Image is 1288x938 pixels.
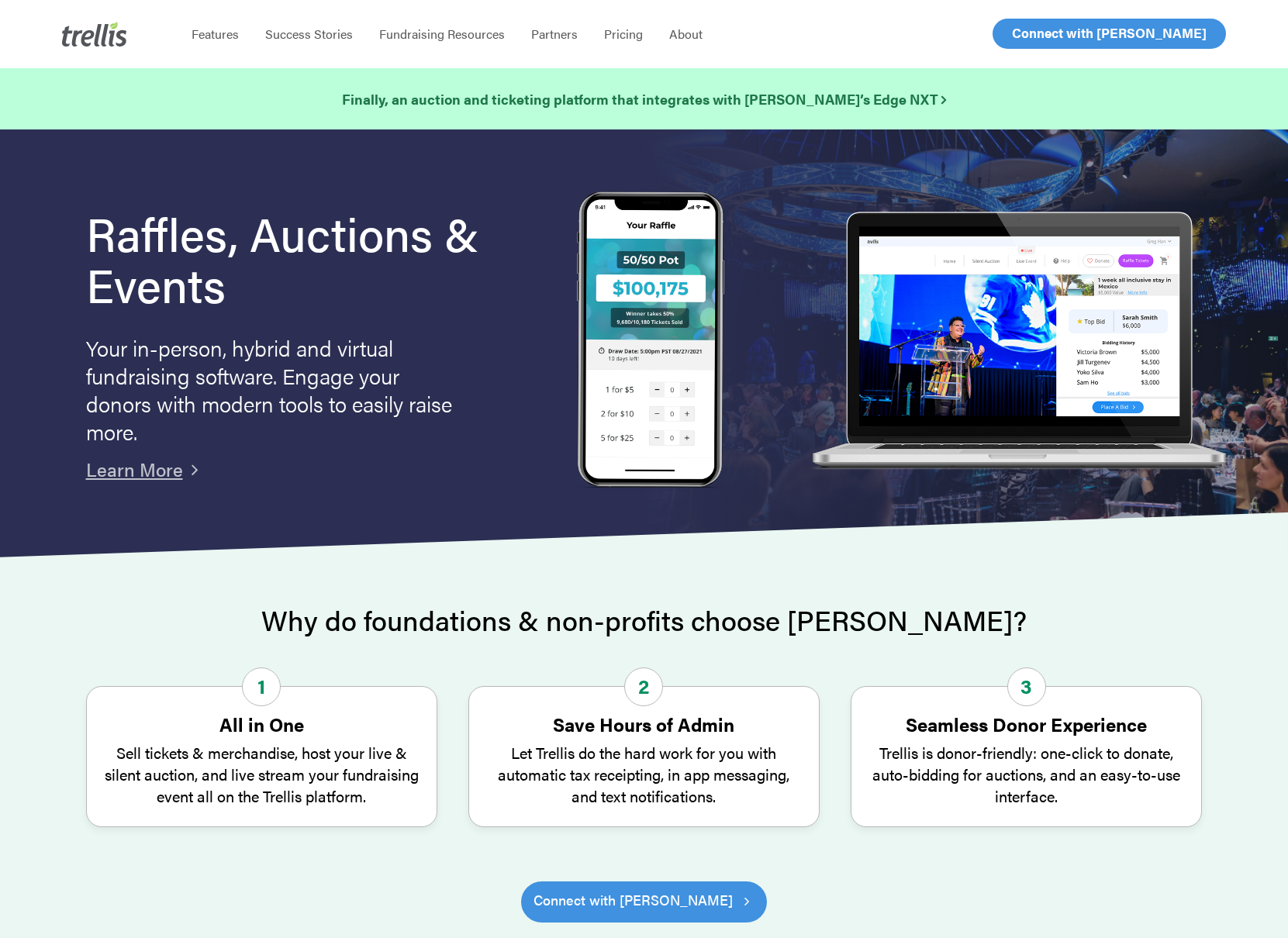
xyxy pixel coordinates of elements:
[192,25,239,43] span: Features
[803,212,1233,471] img: rafflelaptop_mac_optim.png
[86,605,1203,636] h2: Why do foundations & non-profits choose [PERSON_NAME]?
[1007,667,1046,706] span: 3
[342,88,946,110] a: Finally, an auction and ticketing platform that integrates with [PERSON_NAME]’s Edge NXT
[518,26,591,42] a: Partners
[591,26,656,42] a: Pricing
[379,25,505,43] span: Fundraising Resources
[485,742,803,807] p: Let Trellis do the hard work for you with automatic tax receipting, in app messaging, and text no...
[102,742,421,807] p: Sell tickets & merchandise, host your live & silent auction, and live stream your fundraising eve...
[553,711,734,737] strong: Save Hours of Admin
[577,191,724,491] img: Trellis Raffles, Auctions and Event Fundraising
[534,889,733,911] span: Connect with [PERSON_NAME]
[521,881,767,922] a: Connect with [PERSON_NAME]
[656,26,716,42] a: About
[624,667,663,706] span: 2
[906,711,1147,737] strong: Seamless Donor Experience
[86,456,183,482] a: Learn More
[265,25,353,43] span: Success Stories
[669,25,703,43] span: About
[86,333,458,445] p: Your in-person, hybrid and virtual fundraising software. Engage your donors with modern tools to ...
[62,22,127,47] img: Trellis
[993,19,1226,49] a: Connect with [PERSON_NAME]
[178,26,252,42] a: Features
[867,742,1186,807] p: Trellis is donor-friendly: one-click to donate, auto-bidding for auctions, and an easy-to-use int...
[242,667,281,706] span: 1
[604,25,643,43] span: Pricing
[342,89,946,109] strong: Finally, an auction and ticketing platform that integrates with [PERSON_NAME]’s Edge NXT
[219,711,304,737] strong: All in One
[86,207,526,309] h1: Raffles, Auctions & Events
[531,25,578,43] span: Partners
[252,26,366,42] a: Success Stories
[1012,23,1207,42] span: Connect with [PERSON_NAME]
[366,26,518,42] a: Fundraising Resources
